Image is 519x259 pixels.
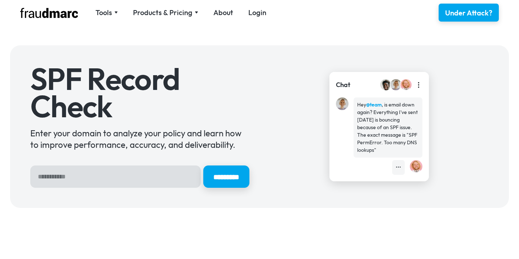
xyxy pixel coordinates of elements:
[96,8,118,18] div: Tools
[357,101,419,154] div: Hey , is email down again? Everything I've sent [DATE] is bouncing because of an SPF issue. The e...
[396,164,401,171] div: •••
[96,8,112,18] div: Tools
[336,80,350,90] div: Chat
[30,127,249,150] div: Enter your domain to analyze your policy and learn how to improve performance, accuracy, and deli...
[445,8,492,18] div: Under Attack?
[366,101,382,108] strong: @team
[30,165,249,188] form: Hero Sign Up Form
[213,8,233,18] a: About
[133,8,198,18] div: Products & Pricing
[439,4,499,22] a: Under Attack?
[30,65,249,120] h1: SPF Record Check
[248,8,266,18] a: Login
[133,8,192,18] div: Products & Pricing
